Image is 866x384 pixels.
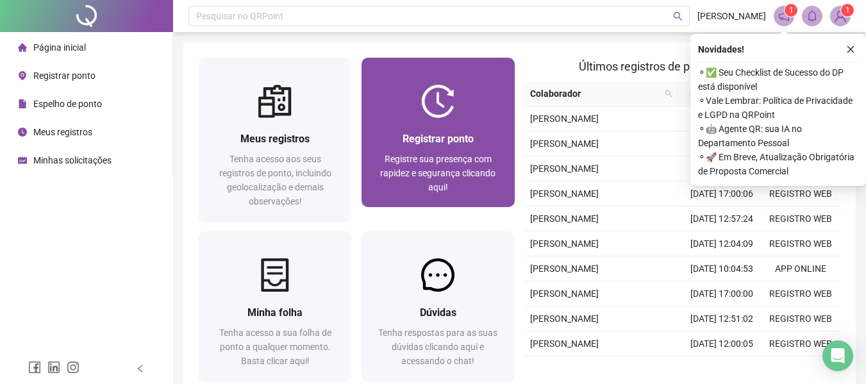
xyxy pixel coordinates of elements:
td: REGISTRO WEB [762,281,840,306]
td: [DATE] 12:57:24 [683,206,762,231]
span: [PERSON_NAME] [530,163,599,174]
div: Open Intercom Messenger [822,340,853,371]
span: Tenha respostas para as suas dúvidas clicando aqui e acessando o chat! [378,328,497,366]
span: Meus registros [240,133,310,145]
span: schedule [18,156,27,165]
span: [PERSON_NAME] [530,338,599,349]
span: [PERSON_NAME] [530,188,599,199]
sup: Atualize o seu contato no menu Meus Dados [841,4,854,17]
span: ⚬ 🚀 Em Breve, Atualização Obrigatória de Proposta Comercial [698,150,858,178]
span: 1 [845,6,850,15]
span: instagram [67,361,79,374]
span: search [673,12,683,21]
td: APP ONLINE [762,256,840,281]
span: clock-circle [18,128,27,137]
td: [DATE] 10:03:05 [683,356,762,381]
span: notification [778,10,790,22]
span: Colaborador [530,87,660,101]
td: [DATE] 12:00:05 [683,331,762,356]
span: facebook [28,361,41,374]
td: APP ONLINE [762,356,840,381]
th: Data/Hora [678,81,754,106]
span: Espelho de ponto [33,99,102,109]
span: [PERSON_NAME] [530,138,599,149]
td: REGISTRO WEB [762,231,840,256]
span: ⚬ ✅ Seu Checklist de Sucesso do DP está disponível [698,65,858,94]
span: [PERSON_NAME] [530,313,599,324]
span: [PERSON_NAME] [530,113,599,124]
span: Registrar ponto [33,71,96,81]
td: REGISTRO WEB [762,206,840,231]
td: [DATE] 10:04:53 [683,256,762,281]
span: [PERSON_NAME] [530,288,599,299]
span: Meus registros [33,127,92,137]
span: Minhas solicitações [33,155,112,165]
span: [PERSON_NAME] [530,263,599,274]
span: Tenha acesso a sua folha de ponto a qualquer momento. Basta clicar aqui! [219,328,331,366]
td: [DATE] 17:00:00 [683,281,762,306]
span: [PERSON_NAME] [697,9,766,23]
td: REGISTRO WEB [762,181,840,206]
span: Registrar ponto [403,133,474,145]
td: [DATE] 17:00:06 [683,181,762,206]
span: 1 [789,6,794,15]
span: Tenha acesso aos seus registros de ponto, incluindo geolocalização e demais observações! [219,154,331,206]
td: REGISTRO WEB [762,306,840,331]
span: Dúvidas [420,306,456,319]
span: left [136,364,145,373]
span: [PERSON_NAME] [530,213,599,224]
span: Data/Hora [683,87,738,101]
span: Minha folha [247,306,303,319]
td: [DATE] 11:57:02 [683,131,762,156]
span: home [18,43,27,52]
td: [DATE] 12:51:02 [683,306,762,331]
span: [PERSON_NAME] [530,238,599,249]
span: Página inicial [33,42,86,53]
td: REGISTRO WEB [762,331,840,356]
a: Meus registrosTenha acesso aos seus registros de ponto, incluindo geolocalização e demais observa... [199,58,351,221]
sup: 1 [785,4,797,17]
td: [DATE] 12:04:09 [683,231,762,256]
td: [DATE] 12:54:01 [683,106,762,131]
span: search [665,90,672,97]
img: 86236 [831,6,850,26]
span: environment [18,71,27,80]
span: Novidades ! [698,42,744,56]
a: Minha folhaTenha acesso a sua folha de ponto a qualquer momento. Basta clicar aqui! [199,231,351,381]
span: Últimos registros de ponto sincronizados [579,60,786,73]
a: DúvidasTenha respostas para as suas dúvidas clicando aqui e acessando o chat! [362,231,514,381]
span: linkedin [47,361,60,374]
a: Registrar pontoRegistre sua presença com rapidez e segurança clicando aqui! [362,58,514,207]
span: Registre sua presença com rapidez e segurança clicando aqui! [380,154,495,192]
span: close [846,45,855,54]
span: bell [806,10,818,22]
span: file [18,99,27,108]
span: search [662,84,675,103]
td: [DATE] 09:59:12 [683,156,762,181]
span: ⚬ 🤖 Agente QR: sua IA no Departamento Pessoal [698,122,858,150]
span: ⚬ Vale Lembrar: Política de Privacidade e LGPD na QRPoint [698,94,858,122]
